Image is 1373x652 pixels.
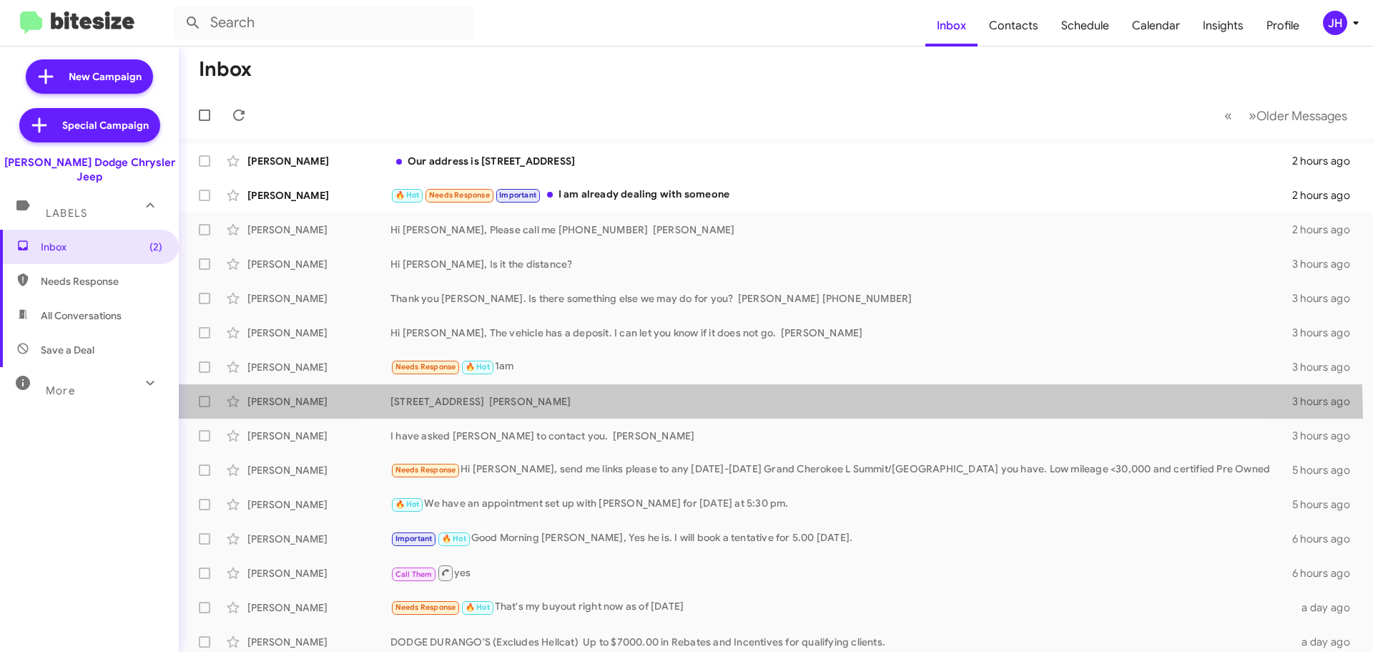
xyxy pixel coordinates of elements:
div: 3 hours ago [1292,291,1362,306]
a: Insights [1191,5,1255,47]
div: 1am [390,359,1292,375]
span: Labels [46,207,87,220]
div: [PERSON_NAME] [247,360,390,374]
span: 🔥 Hot [466,603,490,612]
span: » [1249,107,1256,125]
a: Profile [1255,5,1311,47]
div: [PERSON_NAME] [247,223,390,237]
span: Needs Response [395,465,456,475]
div: [PERSON_NAME] [247,600,390,615]
span: Important [395,534,433,543]
div: 6 hours ago [1292,532,1362,546]
div: 3 hours ago [1292,360,1362,374]
div: 2 hours ago [1292,154,1362,168]
span: 🔥 Hot [395,190,420,200]
a: Special Campaign [19,108,160,142]
div: yes [390,564,1292,582]
div: That's my buyout right now as of [DATE] [390,599,1293,615]
div: [PERSON_NAME] [247,154,390,168]
nav: Page navigation example [1216,101,1356,130]
span: Older Messages [1256,108,1347,124]
div: [PERSON_NAME] [247,566,390,580]
div: 3 hours ago [1292,326,1362,340]
span: Save a Deal [41,343,94,357]
div: Good Morning [PERSON_NAME], Yes he is. I will book a tentative for 5.00 [DATE]. [390,530,1292,547]
div: Hi [PERSON_NAME], send me links please to any [DATE]-[DATE] Grand Cherokee L Summit/[GEOGRAPHIC_D... [390,462,1292,478]
div: 2 hours ago [1292,188,1362,203]
span: Special Campaign [62,118,149,132]
div: [PERSON_NAME] [247,188,390,203]
div: [PERSON_NAME] [247,532,390,546]
a: Contacts [978,5,1050,47]
div: Thank you [PERSON_NAME]. Is there something else we may do for you? [PERSON_NAME] [PHONE_NUMBER] [390,291,1292,306]
div: Our address is [STREET_ADDRESS] [390,154,1292,168]
button: Next [1240,101,1356,130]
span: Needs Response [41,274,162,288]
span: Inbox [41,240,162,254]
div: 2 hours ago [1292,223,1362,237]
div: a day ago [1293,600,1362,615]
div: [PERSON_NAME] [247,635,390,649]
div: I am already dealing with someone [390,187,1292,203]
div: 3 hours ago [1292,394,1362,409]
div: 6 hours ago [1292,566,1362,580]
span: 🔥 Hot [442,534,466,543]
a: Inbox [925,5,978,47]
span: Needs Response [429,190,490,200]
div: [PERSON_NAME] [247,429,390,443]
span: More [46,384,75,397]
div: [PERSON_NAME] [247,257,390,271]
div: Hi [PERSON_NAME], Please call me [PHONE_NUMBER] [PERSON_NAME] [390,223,1292,237]
div: [PERSON_NAME] [247,394,390,409]
button: Previous [1216,101,1241,130]
a: New Campaign [26,59,153,94]
span: Needs Response [395,603,456,612]
div: I have asked [PERSON_NAME] to contact you. [PERSON_NAME] [390,429,1292,443]
span: 🔥 Hot [466,362,490,371]
div: a day ago [1293,635,1362,649]
span: « [1224,107,1232,125]
div: Hi [PERSON_NAME], Is it the distance? [390,257,1292,271]
div: 5 hours ago [1292,463,1362,477]
div: 3 hours ago [1292,429,1362,443]
a: Schedule [1050,5,1121,47]
div: Hi [PERSON_NAME], The vehicle has a deposit. I can let you know if it does not go. [PERSON_NAME] [390,326,1292,340]
div: [STREET_ADDRESS] [PERSON_NAME] [390,394,1292,409]
div: [PERSON_NAME] [247,326,390,340]
div: 3 hours ago [1292,257,1362,271]
div: We have an appointment set up with [PERSON_NAME] for [DATE] at 5:30 pm. [390,496,1292,512]
div: JH [1323,11,1347,35]
div: [PERSON_NAME] [247,291,390,306]
h1: Inbox [199,58,252,81]
div: 5 hours ago [1292,497,1362,512]
button: JH [1311,11,1357,35]
span: (2) [149,240,162,254]
div: DODGE DURANGO'S (Excludes Hellcat) Up to $7000.00 in Rebates and Incentives for qualifying clients. [390,635,1293,649]
input: Search [173,6,473,40]
div: [PERSON_NAME] [247,463,390,477]
span: New Campaign [69,69,142,84]
span: All Conversations [41,308,122,323]
div: [PERSON_NAME] [247,497,390,512]
span: Important [499,190,536,200]
a: Calendar [1121,5,1191,47]
span: Call Them [395,570,433,579]
span: Needs Response [395,362,456,371]
span: 🔥 Hot [395,500,420,509]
